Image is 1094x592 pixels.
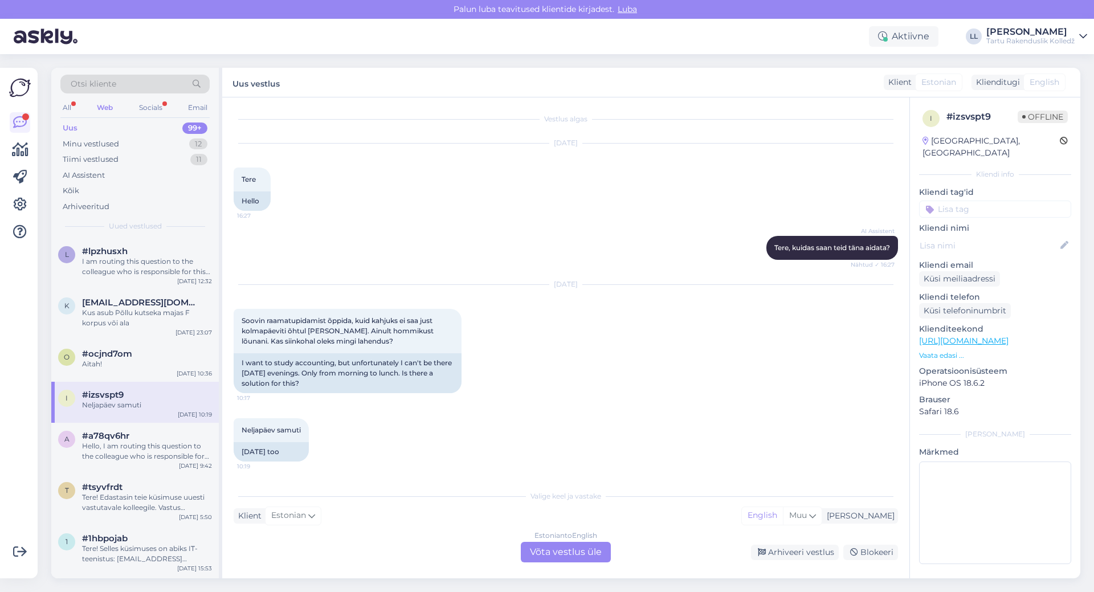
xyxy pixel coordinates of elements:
[919,222,1071,234] p: Kliendi nimi
[234,491,898,501] div: Valige keel ja vastake
[82,400,212,410] div: Neljapäev samuti
[930,114,932,123] span: i
[237,462,280,471] span: 10:19
[9,77,31,99] img: Askly Logo
[82,359,212,369] div: Aitah!
[919,365,1071,377] p: Operatsioonisüsteem
[919,406,1071,418] p: Safari 18.6
[242,175,256,183] span: Tere
[884,76,912,88] div: Klient
[109,221,162,231] span: Uued vestlused
[614,4,640,14] span: Luba
[919,169,1071,179] div: Kliendi info
[742,507,783,524] div: English
[63,201,109,213] div: Arhiveeritud
[82,533,128,544] span: #1hbpojab
[242,426,301,434] span: Neljapäev samuti
[919,186,1071,198] p: Kliendi tag'id
[82,349,132,359] span: #ocjnd7om
[66,537,68,546] span: 1
[919,350,1071,361] p: Vaata edasi ...
[234,510,262,522] div: Klient
[521,542,611,562] div: Võta vestlus üle
[175,328,212,337] div: [DATE] 23:07
[986,36,1075,46] div: Tartu Rakenduslik Kolledž
[843,545,898,560] div: Blokeeri
[179,462,212,470] div: [DATE] 9:42
[82,390,124,400] span: #izsvspt9
[1030,76,1059,88] span: English
[63,123,77,134] div: Uus
[774,243,890,252] span: Tere, kuidas saan teid täna aidata?
[919,303,1011,319] div: Küsi telefoninumbrit
[946,110,1018,124] div: # izsvspt9
[82,246,128,256] span: #lpzhusxh
[237,211,280,220] span: 16:27
[82,492,212,513] div: Tere! Edastasin teie küsimuse uuesti vastutavale kolleegile. Vastus salvestatakse siia, et saaksi...
[920,239,1058,252] input: Lisa nimi
[64,353,70,361] span: o
[64,301,70,310] span: k
[82,441,212,462] div: Hello, I am routing this question to the colleague who is responsible for this topic. The reply m...
[82,297,201,308] span: karola.paalberg2@gmail.com
[60,100,74,115] div: All
[82,256,212,277] div: I am routing this question to the colleague who is responsible for this topic. The reply might ta...
[919,446,1071,458] p: Märkmed
[82,544,212,564] div: Tere! Selles küsimuses on abiks IT-teenistus: [EMAIL_ADDRESS][DOMAIN_NAME]
[986,27,1087,46] a: [PERSON_NAME]Tartu Rakenduslik Kolledž
[751,545,839,560] div: Arhiveeri vestlus
[271,509,306,522] span: Estonian
[919,259,1071,271] p: Kliendi email
[534,530,597,541] div: Estonian to English
[177,277,212,285] div: [DATE] 12:32
[63,154,119,165] div: Tiimi vestlused
[919,201,1071,218] input: Lisa tag
[66,394,68,402] span: i
[922,135,1060,159] div: [GEOGRAPHIC_DATA], [GEOGRAPHIC_DATA]
[179,513,212,521] div: [DATE] 5:50
[919,291,1071,303] p: Kliendi telefon
[82,308,212,328] div: Kus asub Põllu kutseka majas F korpus või ala
[190,154,207,165] div: 11
[63,185,79,197] div: Kõik
[234,114,898,124] div: Vestlus algas
[986,27,1075,36] div: [PERSON_NAME]
[63,170,105,181] div: AI Assistent
[919,323,1071,335] p: Klienditeekond
[234,191,271,211] div: Hello
[921,76,956,88] span: Estonian
[232,75,280,90] label: Uus vestlus
[234,138,898,148] div: [DATE]
[869,26,938,47] div: Aktiivne
[234,279,898,289] div: [DATE]
[1018,111,1068,123] span: Offline
[186,100,210,115] div: Email
[234,353,462,393] div: I want to study accounting, but unfortunately I can't be there [DATE] evenings. Only from morning...
[82,482,123,492] span: #tsyvfrdt
[63,138,119,150] div: Minu vestlused
[237,394,280,402] span: 10:17
[189,138,207,150] div: 12
[822,510,895,522] div: [PERSON_NAME]
[82,431,129,441] span: #a78qv6hr
[177,564,212,573] div: [DATE] 15:53
[789,510,807,520] span: Muu
[65,250,69,259] span: l
[919,429,1071,439] div: [PERSON_NAME]
[137,100,165,115] div: Socials
[919,377,1071,389] p: iPhone OS 18.6.2
[919,336,1009,346] a: [URL][DOMAIN_NAME]
[242,316,435,345] span: Soovin raamatupidamist õppida, kuid kahjuks ei saa just kolmapäeviti õhtul [PERSON_NAME]. Ainult ...
[852,227,895,235] span: AI Assistent
[71,78,116,90] span: Otsi kliente
[177,369,212,378] div: [DATE] 10:36
[971,76,1020,88] div: Klienditugi
[966,28,982,44] div: LL
[182,123,207,134] div: 99+
[919,394,1071,406] p: Brauser
[95,100,115,115] div: Web
[919,271,1000,287] div: Küsi meiliaadressi
[178,410,212,419] div: [DATE] 10:19
[851,260,895,269] span: Nähtud ✓ 16:27
[65,486,69,495] span: t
